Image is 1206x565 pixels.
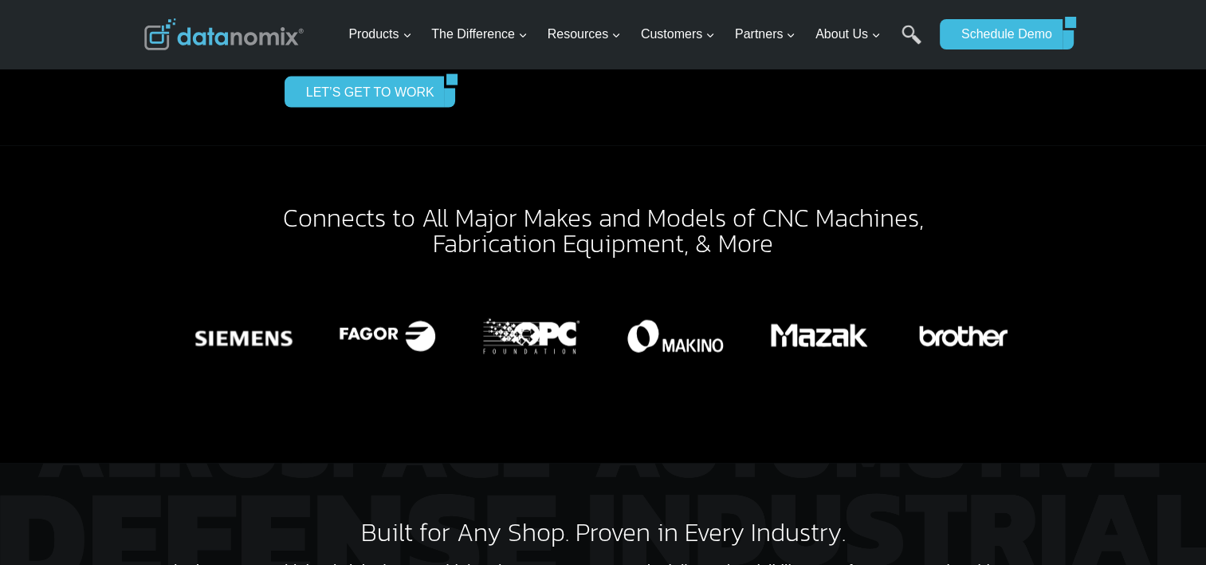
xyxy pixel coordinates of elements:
h2: Built for Any Shop. Proven in Every Industry. [144,520,1063,545]
div: 15 of 15 [906,299,1019,374]
span: The Difference [431,24,528,45]
span: Resources [548,24,621,45]
img: Datanomix Production Monitoring Software + OPC Foundation [475,299,588,374]
img: Datanomix Production Monitoring Software + Mazak [763,299,876,374]
img: Datanomix Production Monitoring Software + Brother Machines [906,299,1019,374]
div: 10 of 15 [187,299,301,374]
img: Datanomix Production Monitoring Software + Fagor [331,299,444,374]
a: Search [902,25,921,61]
span: State/Region [359,197,420,211]
mark: Connects to All Major Makes and Models of CNC Machines [283,199,919,237]
span: Products [348,24,411,45]
span: Phone number [359,66,430,81]
div: 11 of 15 [331,299,444,374]
nav: Primary Navigation [342,9,932,61]
span: Partners [735,24,795,45]
span: About Us [815,24,881,45]
a: Schedule Demo [940,19,1063,49]
img: Datanomix [144,18,304,50]
div: 13 of 15 [619,299,732,374]
div: 14 of 15 [763,299,876,374]
div: 12 of 15 [475,299,588,374]
span: Customers [641,24,715,45]
img: Datanomix Production Monitoring Software + Simens [187,299,301,374]
a: Terms [179,356,202,367]
a: LET’S GET TO WORK [285,77,445,107]
a: Privacy Policy [217,356,269,367]
div: Photo Gallery Carousel [187,299,1019,374]
h2: , Fabrication Equipment, & More [227,205,980,256]
img: Datanomix Production Monitoring Software + Makino [619,299,732,374]
span: Last Name [359,1,410,15]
